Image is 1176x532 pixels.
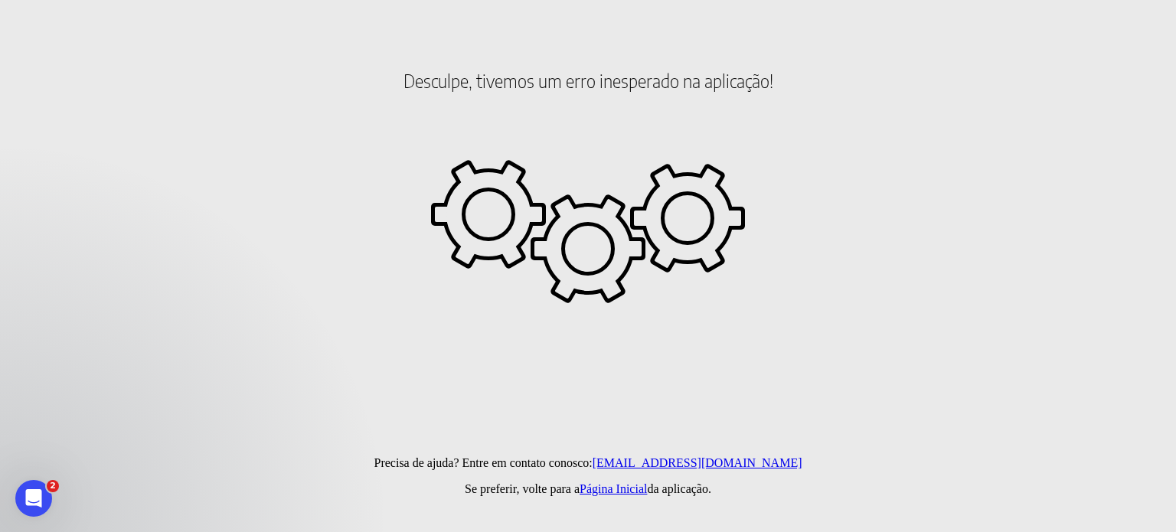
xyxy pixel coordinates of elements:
a: [EMAIL_ADDRESS][DOMAIN_NAME] [593,456,802,469]
iframe: Intercom live chat [15,480,52,517]
h2: Desculpe, tivemos um erro inesperado na aplicação! [6,15,1170,145]
p: Precisa de ajuda? Entre em contato conosco: [6,456,1170,470]
a: Página Inicial [580,482,647,495]
p: Se preferir, volte para a da aplicação. [6,482,1170,496]
span: 2 [47,480,59,492]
